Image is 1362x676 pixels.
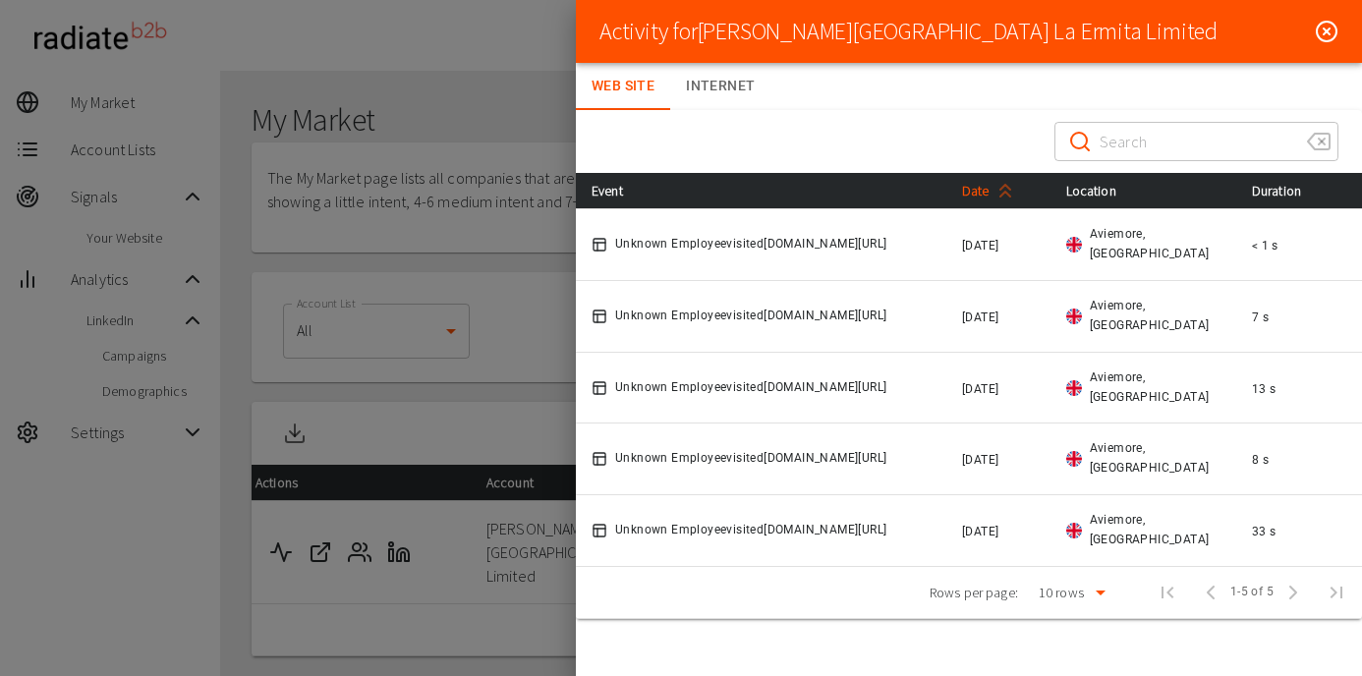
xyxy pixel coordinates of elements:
svg: Search [1068,130,1092,153]
span: Aviemore, [GEOGRAPHIC_DATA] [1090,225,1220,264]
span: Previous Page [1191,573,1230,612]
span: Unknown Employee visited [DOMAIN_NAME][URL] [615,235,886,254]
span: Aviemore, [GEOGRAPHIC_DATA] [1090,297,1220,336]
img: gb [1066,237,1082,253]
button: Web Site [576,63,670,110]
h2: Activity for [PERSON_NAME][GEOGRAPHIC_DATA] La Ermita Limited [599,18,1218,46]
input: Search [1100,114,1291,169]
span: 1-5 of 5 [1230,583,1274,602]
p: Rows per page: [930,583,1018,602]
span: Last Page [1313,569,1360,616]
img: gb [1066,380,1082,396]
span: [DATE] [962,382,998,396]
span: Date [962,179,1021,202]
span: Aviemore, [GEOGRAPHIC_DATA] [1090,439,1220,479]
span: Unknown Employee visited [DOMAIN_NAME][URL] [615,307,886,326]
span: Event [592,179,654,202]
span: [DATE] [962,239,998,253]
span: Unknown Employee visited [DOMAIN_NAME][URL] [615,521,886,540]
span: Aviemore, [GEOGRAPHIC_DATA] [1090,368,1220,408]
span: 33 s [1252,525,1277,538]
span: 7 s [1252,310,1269,324]
button: Internet [670,63,770,110]
div: Duration [1252,179,1346,202]
span: Location [1066,179,1148,202]
span: 8 s [1252,453,1269,467]
span: First Page [1144,569,1191,616]
span: [DATE] [962,525,998,538]
span: [DATE] [962,453,998,467]
div: Event [592,179,931,202]
span: Duration [1252,179,1333,202]
img: gb [1066,309,1082,324]
span: Unknown Employee visited [DOMAIN_NAME][URL] [615,378,886,398]
span: 13 s [1252,382,1277,396]
div: Account Tabs [576,63,770,110]
span: [DATE] [962,310,998,324]
div: Location [1066,179,1220,202]
img: gb [1066,451,1082,467]
div: Date [962,179,1035,202]
span: Unknown Employee visited [DOMAIN_NAME][URL] [615,449,886,469]
span: Next Page [1274,573,1313,612]
img: gb [1066,523,1082,538]
span: < 1 s [1252,239,1278,253]
div: 10 rows [1034,583,1089,602]
div: 10 rows [1026,579,1112,607]
span: Aviemore, [GEOGRAPHIC_DATA] [1090,511,1220,550]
